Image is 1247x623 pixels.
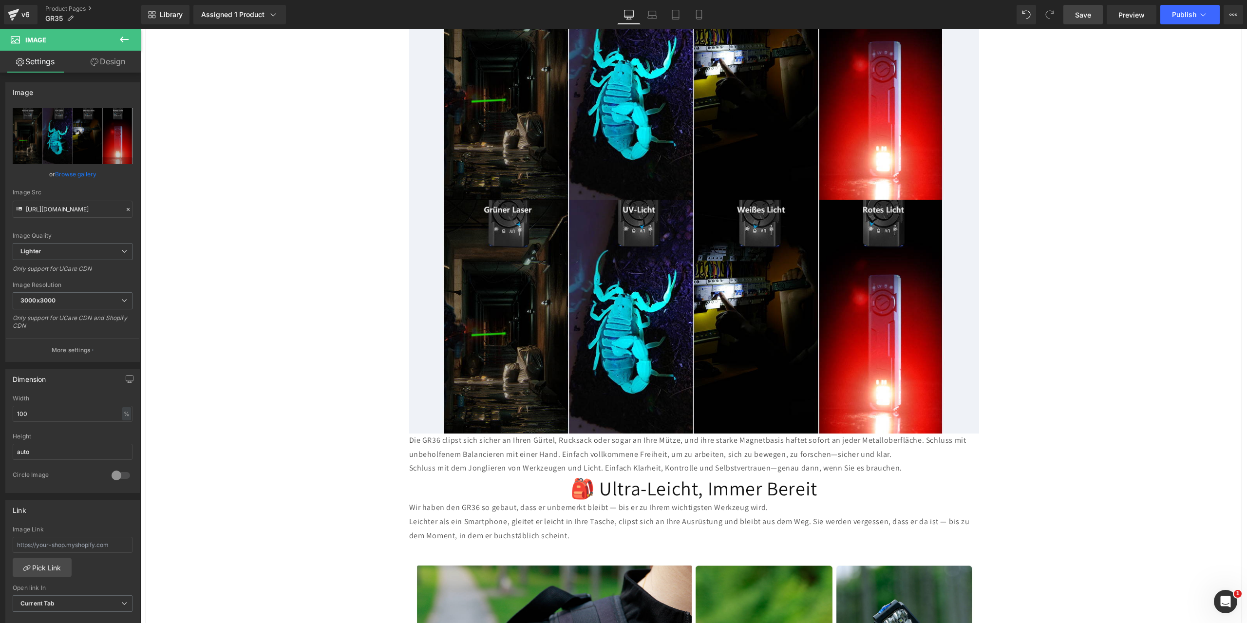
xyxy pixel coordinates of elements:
[1224,5,1243,24] button: More
[1040,5,1059,24] button: Redo
[13,282,132,288] div: Image Resolution
[141,5,189,24] a: New Library
[13,265,132,279] div: Only support for UCare CDN
[268,486,838,514] p: Leichter als ein Smartphone, gleitet er leicht in Ihre Tasche, clipst sich an Ihre Ausrüstung und...
[13,232,132,239] div: Image Quality
[1214,590,1237,613] iframe: Intercom live chat
[13,471,102,481] div: Circle Image
[13,444,132,460] input: auto
[13,433,132,440] div: Height
[20,247,41,255] b: Lighter
[13,585,132,591] div: Open link In
[201,10,278,19] div: Assigned 1 Product
[13,537,132,553] input: https://your-shop.myshopify.com
[25,36,46,44] span: Image
[55,166,96,183] a: Browse gallery
[268,432,838,446] p: Schluss mit dem Jonglieren von Werkzeugen und Licht. Einfach Klarheit, Kontrolle und Selbstvertra...
[617,5,641,24] a: Desktop
[13,406,132,422] input: auto
[1118,10,1145,20] span: Preview
[4,5,38,24] a: v6
[1107,5,1156,24] a: Preview
[6,339,139,361] button: More settings
[52,346,91,355] p: More settings
[13,201,132,218] input: Link
[268,446,838,472] h1: 🎒 Ultra-Leicht, Immer Bereit
[1017,5,1036,24] button: Undo
[664,5,687,24] a: Tablet
[20,297,56,304] b: 3000x3000
[73,51,143,73] a: Design
[45,15,63,22] span: GR35
[268,404,838,433] p: Die GR36 clipst sich sicher an Ihren Gürtel, Rucksack oder sogar an Ihre Mütze, und ihre starke M...
[160,10,183,19] span: Library
[13,314,132,336] div: Only support for UCare CDN and Shopify CDN
[13,169,132,179] div: or
[13,189,132,196] div: Image Src
[13,526,132,533] div: Image Link
[687,5,711,24] a: Mobile
[13,558,72,577] a: Pick Link
[13,395,132,402] div: Width
[13,501,26,514] div: Link
[45,5,141,13] a: Product Pages
[1172,11,1196,19] span: Publish
[13,370,46,383] div: Dimension
[20,600,55,607] b: Current Tab
[13,83,33,96] div: Image
[1234,590,1242,598] span: 1
[19,8,32,21] div: v6
[268,472,838,486] p: Wir haben den GR36 so gebaut, dass er unbemerkt bleibt — bis er zu Ihrem wichtigsten Werkzeug wird.
[641,5,664,24] a: Laptop
[268,170,838,404] img: IMALENT LD35 Wiederaufladbare EDC Taschenlampe
[122,407,131,420] div: %
[1075,10,1091,20] span: Save
[1160,5,1220,24] button: Publish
